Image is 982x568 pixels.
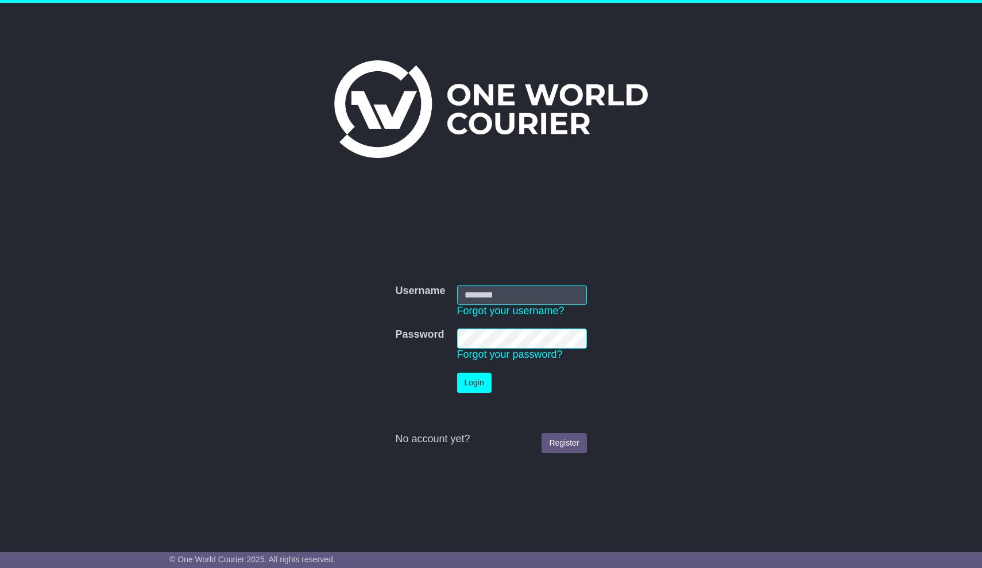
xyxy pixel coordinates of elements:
[395,285,445,297] label: Username
[334,60,648,158] img: One World
[169,555,335,564] span: © One World Courier 2025. All rights reserved.
[457,373,492,393] button: Login
[395,433,586,446] div: No account yet?
[542,433,586,453] a: Register
[457,349,563,360] a: Forgot your password?
[395,329,444,341] label: Password
[457,305,565,316] a: Forgot your username?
